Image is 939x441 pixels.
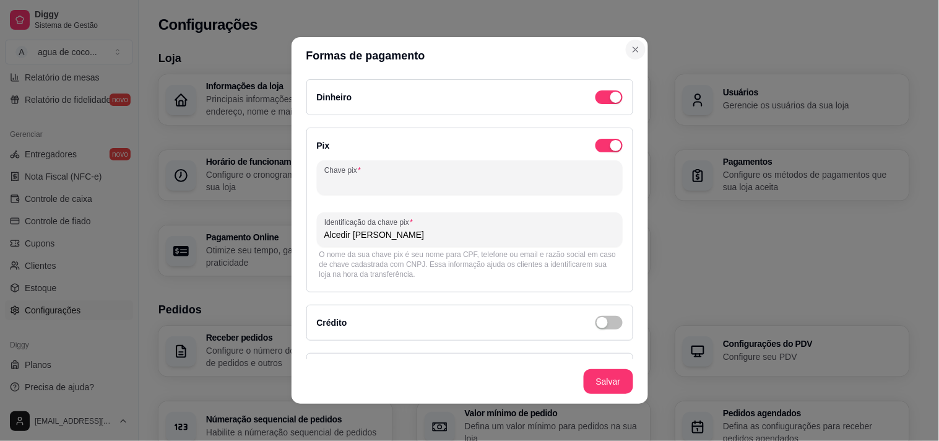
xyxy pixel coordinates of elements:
[324,177,615,189] input: Chave pix
[324,165,365,175] label: Chave pix
[317,92,352,102] label: Dinheiro
[292,37,648,74] header: Formas de pagamento
[319,250,620,279] div: O nome da sua chave pix é seu nome para CPF, telefone ou email e razão social em caso de chave ca...
[324,229,615,241] input: Identificação da chave pix
[626,40,646,59] button: Close
[317,141,330,151] label: Pix
[584,369,633,394] button: Salvar
[324,217,417,227] label: Identificação da chave pix
[317,318,347,328] label: Crédito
